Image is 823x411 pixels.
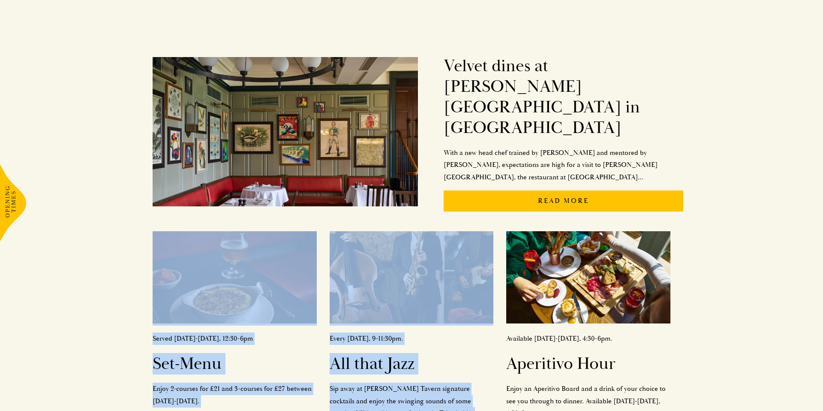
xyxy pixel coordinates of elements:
p: Available [DATE]-[DATE], 4:30-6pm. [506,332,670,345]
h2: Velvet dines at [PERSON_NAME][GEOGRAPHIC_DATA] in [GEOGRAPHIC_DATA] [444,56,683,138]
p: Read More [444,190,683,212]
h2: Aperitivo Hour [506,354,670,374]
h2: All that Jazz [330,354,494,374]
a: Velvet dines at [PERSON_NAME][GEOGRAPHIC_DATA] in [GEOGRAPHIC_DATA]With a new head chef trained b... [153,47,683,218]
p: Every [DATE], 9-11:30pm. [330,332,494,345]
p: With a new head chef trained by [PERSON_NAME] and mentored by [PERSON_NAME], expectations are hig... [444,147,683,184]
p: Served [DATE]-[DATE], 12:30-6pm [153,332,317,345]
h2: Set-Menu [153,354,317,374]
a: Served [DATE]-[DATE], 12:30-6pmSet-MenuEnjoy 2-courses for £21 and 3-courses for £27 between [DAT... [153,231,317,408]
p: Enjoy 2-courses for £21 and 3-courses for £27 between [DATE]-[DATE]. [153,383,317,408]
